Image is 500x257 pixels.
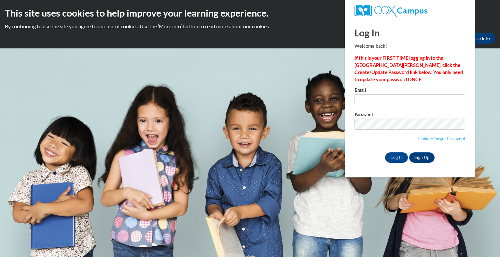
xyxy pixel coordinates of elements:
[409,152,435,163] a: Sign Up
[354,5,427,17] img: COX Campus
[354,112,465,119] label: Password
[418,136,465,141] a: Update/Forgot Password
[354,43,465,50] p: Welcome back!
[354,88,465,94] label: Email
[354,5,465,17] a: COX Campus
[5,23,495,30] p: By continuing to use the site you agree to our use of cookies. Use the ‘More info’ button to read...
[354,26,465,39] h1: Log In
[385,152,408,163] input: Log In
[465,33,495,44] a: More Info
[5,6,495,19] h2: This site uses cookies to help improve your learning experience.
[354,55,463,82] strong: If this is your FIRST TIME logging in to the [GEOGRAPHIC_DATA][PERSON_NAME], click the Create/Upd...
